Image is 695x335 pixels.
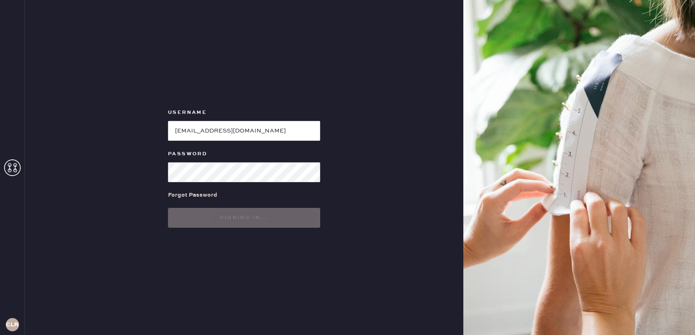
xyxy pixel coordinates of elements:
[168,208,320,228] button: Signing in...
[168,182,217,208] a: Forgot Password
[168,149,320,159] label: Password
[168,121,320,141] input: e.g. john@doe.com
[168,108,320,118] label: Username
[6,322,19,328] h3: CLR
[168,190,217,200] div: Forgot Password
